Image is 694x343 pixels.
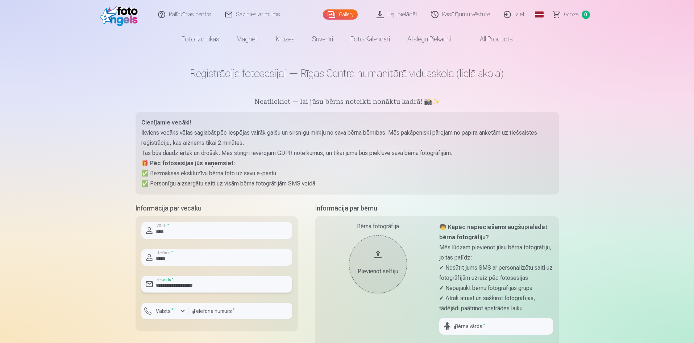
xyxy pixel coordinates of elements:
p: Mēs lūdzam pievienot jūsu bērna fotogrāfiju, jo tas palīdz: [439,242,553,263]
p: ✔ Nepajaukt bērnu fotogrāfijas grupā [439,283,553,293]
button: Pievienot selfiju [349,235,407,293]
a: Foto kalendāri [342,29,399,49]
strong: Cienījamie vecāki! [141,119,191,126]
p: ✔ Nosūtīt jums SMS ar personalizētu saiti uz fotogrāfijām uzreiz pēc fotosesijas [439,263,553,283]
div: Bērna fotogrāfija [321,222,435,231]
a: All products [460,29,521,49]
p: ✔ Ātrāk atrast un sašķirot fotogrāfijas, tādējādi paātrinot apstrādes laiku [439,293,553,314]
h5: Informācija par vecāku [136,203,298,213]
a: Krūzes [267,29,303,49]
a: Atslēgu piekariņi [399,29,460,49]
a: Magnēti [228,29,267,49]
h5: Neatliekiet — lai jūsu bērns noteikti nonāktu kadrā! 📸✨ [136,97,559,107]
h5: Informācija par bērnu [315,203,559,213]
p: Ikviens vecāks vēlas saglabāt pēc iespējas vairāk gaišu un sirsnīgu mirkļu no sava bērna bērnības... [141,128,553,148]
div: Pievienot selfiju [356,267,400,276]
span: 0 [582,11,590,19]
img: /fa1 [100,3,142,26]
a: Suvenīri [303,29,342,49]
span: Grozs [564,10,579,19]
label: Valsts [153,307,176,315]
a: Foto izdrukas [173,29,228,49]
p: ✅ Personīgu aizsargātu saiti uz visām bērna fotogrāfijām SMS veidā [141,179,553,189]
strong: 🎁 Pēc fotosesijas jūs saņemsiet: [141,160,235,167]
a: Gallery [323,9,358,20]
p: ✅ Bezmaksas ekskluzīvu bērna foto uz savu e-pastu [141,168,553,179]
h1: Reģistrācija fotosesijai — Rīgas Centra humanitārā vidusskola (lielā skola) [136,67,559,80]
p: Tas būs daudz ērtāk un drošāk. Mēs stingri ievērojam GDPR noteikumus, un tikai jums būs piekļuve ... [141,148,553,158]
strong: 🧒 Kāpēc nepieciešams augšupielādēt bērna fotogrāfiju? [439,224,547,241]
button: Valsts* [141,303,188,319]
